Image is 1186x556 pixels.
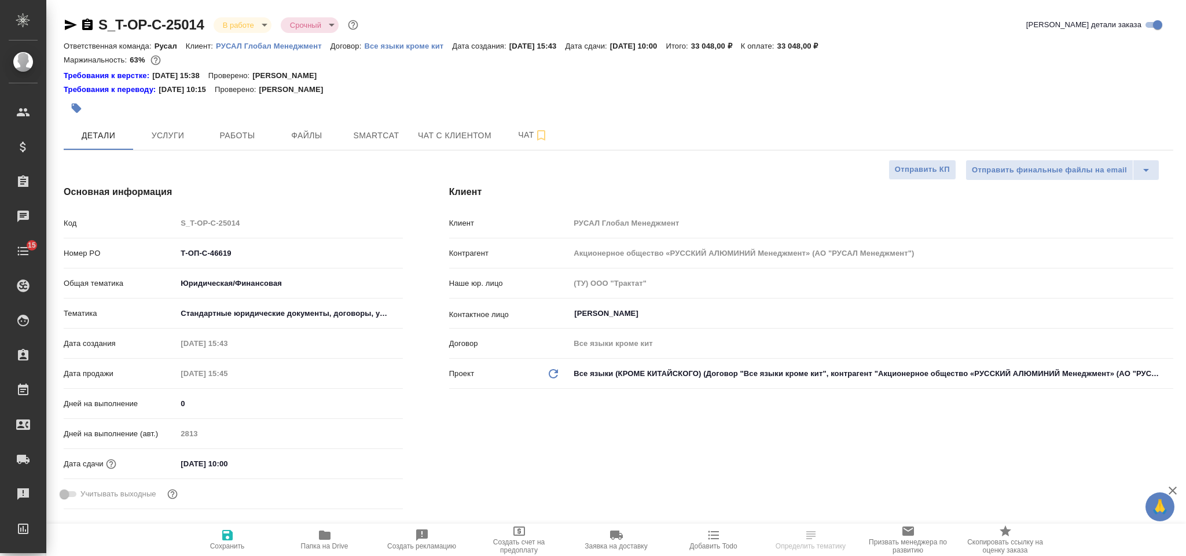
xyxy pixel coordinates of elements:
div: Юридическая/Финансовая [177,274,402,293]
button: Скопировать ссылку на оценку заказа [957,524,1054,556]
p: Номер PO [64,248,177,259]
span: Файлы [279,128,335,143]
p: [PERSON_NAME] [259,84,332,95]
p: Итого: [666,42,691,50]
div: В работе [214,17,271,33]
p: Проект [449,368,475,380]
p: К оплате: [741,42,777,50]
p: Дата создания [64,338,177,349]
p: Контрагент [449,248,570,259]
span: 15 [21,240,43,251]
div: split button [965,160,1159,181]
input: Пустое поле [570,215,1173,231]
p: Код [64,218,177,229]
p: [DATE] 15:38 [152,70,208,82]
input: Пустое поле [177,215,402,231]
p: Дней на выполнение [64,398,177,410]
span: Сохранить [210,542,245,550]
span: Добавить Todo [689,542,737,550]
a: Требования к переводу: [64,84,159,95]
p: Клиент [449,218,570,229]
p: 33 048,00 ₽ [691,42,741,50]
span: Определить тематику [776,542,846,550]
span: 🙏 [1150,495,1170,519]
p: 33 048,00 ₽ [777,42,827,50]
p: Дата сдачи: [565,42,609,50]
input: Пустое поле [570,335,1173,352]
div: Стандартные юридические документы, договоры, уставы [177,304,402,323]
input: ✎ Введи что-нибудь [177,395,402,412]
h4: Основная информация [64,185,403,199]
span: Призвать менеджера по развитию [866,538,950,554]
button: Создать рекламацию [373,524,471,556]
p: Проверено: [208,70,253,82]
input: Пустое поле [570,275,1173,292]
button: Добавить Todo [665,524,762,556]
p: Ответственная команда: [64,42,155,50]
a: 15 [3,237,43,266]
p: Общая тематика [64,278,177,289]
span: Отправить финальные файлы на email [972,164,1127,177]
button: Добавить тэг [64,95,89,121]
span: Smartcat [348,128,404,143]
button: Папка на Drive [276,524,373,556]
a: Требования к верстке: [64,70,152,82]
p: Дата продажи [64,368,177,380]
span: Услуги [140,128,196,143]
p: Проверено: [215,84,259,95]
button: Скопировать ссылку для ЯМессенджера [64,18,78,32]
button: Скопировать ссылку [80,18,94,32]
p: Контактное лицо [449,309,570,321]
p: Маржинальность: [64,56,130,64]
p: Тематика [64,308,177,319]
a: РУСАЛ Глобал Менеджмент [216,40,331,50]
span: Скопировать ссылку на оценку заказа [964,538,1047,554]
button: Open [1167,312,1169,315]
p: Все языки кроме кит [364,42,452,50]
p: Дней на выполнение (авт.) [64,428,177,440]
button: 7491.00 RUB; 1393.65 UAH; [148,53,163,68]
button: Выбери, если сб и вс нужно считать рабочими днями для выполнения заказа. [165,487,180,502]
p: Договор: [331,42,365,50]
span: Чат [505,128,561,142]
p: [PERSON_NAME] [252,70,325,82]
h4: Клиент [449,185,1173,199]
span: Папка на Drive [301,542,348,550]
span: Учитывать выходные [80,488,156,500]
svg: Подписаться [534,128,548,142]
div: Нажми, чтобы открыть папку с инструкцией [64,84,159,95]
button: Сохранить [179,524,276,556]
p: [DATE] 10:15 [159,84,215,95]
input: Пустое поле [177,365,278,382]
span: Создать счет на предоплату [478,538,561,554]
button: Доп статусы указывают на важность/срочность заказа [346,17,361,32]
p: Наше юр. лицо [449,278,570,289]
button: Если добавить услуги и заполнить их объемом, то дата рассчитается автоматически [104,456,119,472]
span: Работы [210,128,265,143]
div: Нажми, чтобы открыть папку с инструкцией [64,70,152,82]
p: Клиент: [186,42,216,50]
input: Пустое поле [177,425,402,442]
input: Пустое поле [570,245,1173,262]
div: В работе [281,17,339,33]
p: [DATE] 10:00 [610,42,666,50]
div: Все языки (КРОМЕ КИТАЙСКОГО) (Договор "Все языки кроме кит", контрагент "Акционерное общество «РУ... [570,364,1173,384]
button: В работе [219,20,258,30]
p: Русал [155,42,186,50]
button: Срочный [287,20,325,30]
button: Создать счет на предоплату [471,524,568,556]
p: [DATE] 15:43 [509,42,566,50]
p: Дата сдачи [64,458,104,470]
button: Определить тематику [762,524,860,556]
button: Призвать менеджера по развитию [860,524,957,556]
a: Все языки кроме кит [364,40,452,50]
button: Отправить финальные файлы на email [965,160,1133,181]
p: Договор [449,338,570,349]
span: [PERSON_NAME] детали заказа [1026,19,1141,31]
p: 63% [130,56,148,64]
span: Создать рекламацию [387,542,456,550]
a: S_T-OP-C-25014 [98,17,204,32]
button: Отправить КП [888,160,956,180]
p: Дата создания: [452,42,509,50]
input: ✎ Введи что-нибудь [177,245,402,262]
